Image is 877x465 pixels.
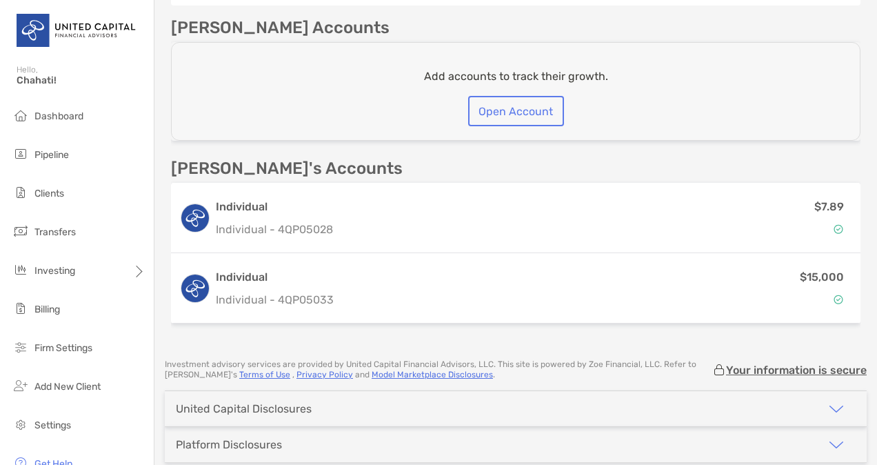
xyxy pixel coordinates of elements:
[176,402,312,415] div: United Capital Disclosures
[171,19,390,37] p: [PERSON_NAME] Accounts
[34,381,101,393] span: Add New Client
[176,438,282,451] div: Platform Disclosures
[12,184,29,201] img: clients icon
[800,268,844,286] p: $15,000
[216,199,333,215] h3: Individual
[17,75,145,86] span: Chahati!
[12,377,29,394] img: add_new_client icon
[12,339,29,355] img: firm-settings icon
[34,188,64,199] span: Clients
[34,419,71,431] span: Settings
[34,110,83,122] span: Dashboard
[216,269,334,286] h3: Individual
[296,370,353,379] a: Privacy Policy
[12,223,29,239] img: transfers icon
[165,359,712,380] p: Investment advisory services are provided by United Capital Financial Advisors, LLC . This site i...
[372,370,493,379] a: Model Marketplace Disclosures
[814,198,844,215] p: $7.89
[12,261,29,278] img: investing icon
[828,401,845,417] img: icon arrow
[828,437,845,453] img: icon arrow
[34,149,69,161] span: Pipeline
[34,304,60,315] span: Billing
[34,265,75,277] span: Investing
[17,6,137,55] img: United Capital Logo
[834,224,843,234] img: Account Status icon
[834,295,843,304] img: Account Status icon
[468,96,564,126] button: Open Account
[424,68,608,85] p: Add accounts to track their growth.
[239,370,290,379] a: Terms of Use
[726,364,867,377] p: Your information is secure
[12,107,29,123] img: dashboard icon
[171,160,403,177] p: [PERSON_NAME]'s Accounts
[12,146,29,162] img: pipeline icon
[216,221,333,238] p: Individual - 4QP05028
[216,291,334,308] p: Individual - 4QP05033
[181,204,209,232] img: logo account
[12,300,29,317] img: billing icon
[34,342,92,354] span: Firm Settings
[12,416,29,433] img: settings icon
[181,275,209,302] img: logo account
[34,226,76,238] span: Transfers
